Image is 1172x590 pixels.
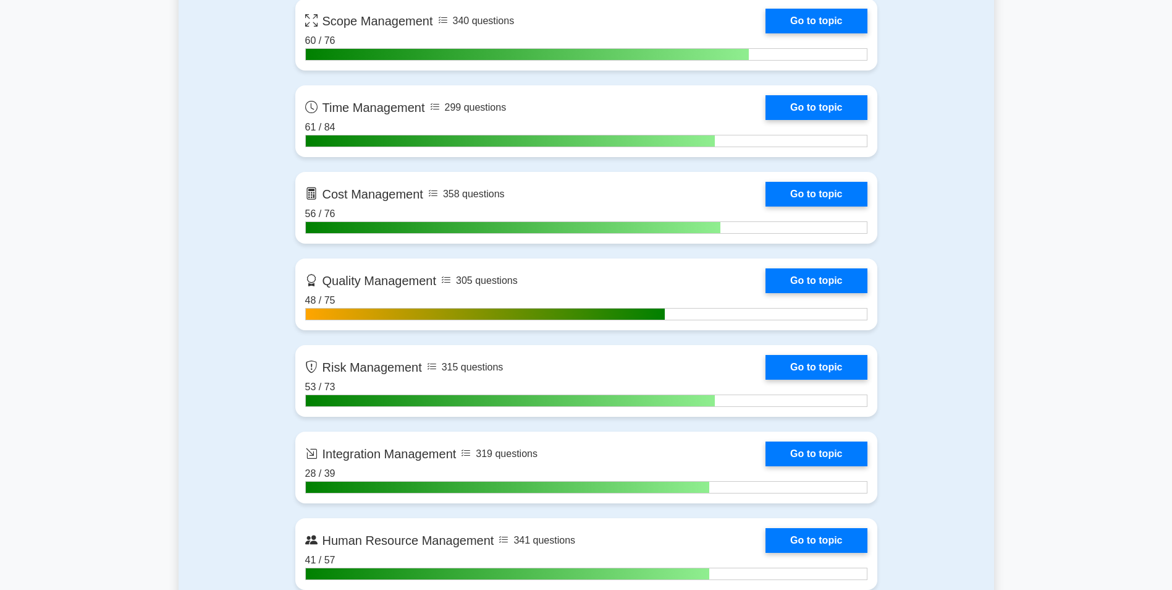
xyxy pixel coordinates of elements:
a: Go to topic [765,268,867,293]
a: Go to topic [765,182,867,207]
a: Go to topic [765,442,867,466]
a: Go to topic [765,9,867,33]
a: Go to topic [765,95,867,120]
a: Go to topic [765,528,867,553]
a: Go to topic [765,355,867,380]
